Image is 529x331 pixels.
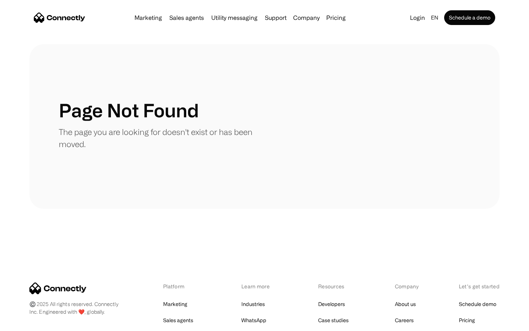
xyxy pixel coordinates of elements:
[291,13,322,23] div: Company
[459,299,496,309] a: Schedule demo
[395,282,421,290] div: Company
[323,15,349,21] a: Pricing
[59,99,199,121] h1: Page Not Found
[15,318,44,328] ul: Language list
[7,317,44,328] aside: Language selected: English
[59,126,264,150] p: The page you are looking for doesn't exist or has been moved.
[318,282,357,290] div: Resources
[163,299,187,309] a: Marketing
[459,315,475,325] a: Pricing
[444,10,495,25] a: Schedule a demo
[241,299,265,309] a: Industries
[395,299,416,309] a: About us
[395,315,414,325] a: Careers
[132,15,165,21] a: Marketing
[163,315,193,325] a: Sales agents
[407,13,428,23] a: Login
[293,13,320,23] div: Company
[262,15,289,21] a: Support
[241,315,266,325] a: WhatsApp
[34,12,85,23] a: home
[459,282,500,290] div: Let’s get started
[428,13,443,23] div: en
[431,13,438,23] div: en
[166,15,207,21] a: Sales agents
[241,282,280,290] div: Learn more
[208,15,260,21] a: Utility messaging
[318,315,349,325] a: Case studies
[318,299,345,309] a: Developers
[163,282,203,290] div: Platform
